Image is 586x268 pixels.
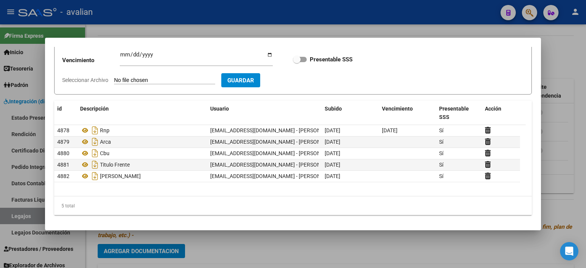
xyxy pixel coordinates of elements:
span: Titulo Frente [100,162,130,168]
span: [EMAIL_ADDRESS][DOMAIN_NAME] - [PERSON_NAME] [210,139,340,145]
datatable-header-cell: Usuario [207,101,322,126]
span: [DATE] [325,162,340,168]
span: Subido [325,106,342,112]
span: [EMAIL_ADDRESS][DOMAIN_NAME] - [PERSON_NAME] [210,173,340,179]
i: Descargar documento [90,136,100,148]
p: Vencimiento [62,56,120,65]
span: [DATE] [325,127,340,133]
span: [DATE] [382,127,398,133]
span: 4878 [57,127,69,133]
span: Sí [439,127,443,133]
span: [DATE] [325,139,340,145]
span: Sí [439,173,443,179]
span: Seleccionar Archivo [62,77,108,83]
span: Acción [485,106,501,112]
span: [EMAIL_ADDRESS][DOMAIN_NAME] - [PERSON_NAME] [210,127,340,133]
span: 4880 [57,150,69,156]
span: Sí [439,139,443,145]
span: Cbu [100,150,109,156]
i: Descargar documento [90,159,100,171]
span: [DATE] [325,150,340,156]
span: Rnp [100,127,109,133]
strong: Presentable SSS [310,56,353,63]
span: Sí [439,150,443,156]
datatable-header-cell: id [54,101,77,126]
span: Usuario [210,106,229,112]
span: 4881 [57,162,69,168]
span: 4882 [57,173,69,179]
datatable-header-cell: Vencimiento [379,101,436,126]
span: Vencimiento [382,106,413,112]
span: [EMAIL_ADDRESS][DOMAIN_NAME] - [PERSON_NAME] [210,162,340,168]
span: [PERSON_NAME] [100,173,141,179]
span: [DATE] [325,173,340,179]
span: Guardar [227,77,254,84]
datatable-header-cell: Presentable SSS [436,101,482,126]
span: id [57,106,62,112]
span: 4879 [57,139,69,145]
span: Descripción [80,106,109,112]
i: Descargar documento [90,170,100,182]
button: Guardar [221,73,260,87]
div: 5 total [54,196,532,215]
datatable-header-cell: Subido [322,101,379,126]
i: Descargar documento [90,147,100,159]
span: Presentable SSS [439,106,469,120]
span: [EMAIL_ADDRESS][DOMAIN_NAME] - [PERSON_NAME] [210,150,340,156]
span: Sí [439,162,443,168]
div: Open Intercom Messenger [560,242,578,260]
datatable-header-cell: Acción [482,101,520,126]
datatable-header-cell: Descripción [77,101,207,126]
i: Descargar documento [90,124,100,136]
span: Arca [100,139,111,145]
